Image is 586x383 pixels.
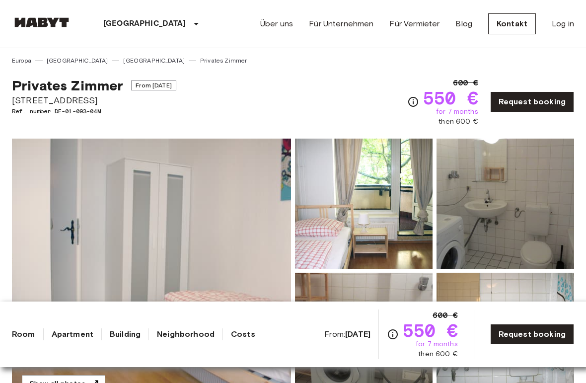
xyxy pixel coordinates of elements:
[389,18,439,30] a: Für Vermieter
[436,107,478,117] span: for 7 months
[455,18,472,30] a: Blog
[231,328,255,340] a: Costs
[47,56,108,65] a: [GEOGRAPHIC_DATA]
[131,80,176,90] span: From [DATE]
[12,77,123,94] span: Privates Zimmer
[12,17,72,27] img: Habyt
[12,56,31,65] a: Europa
[345,329,370,339] b: [DATE]
[423,89,478,107] span: 550 €
[403,321,458,339] span: 550 €
[295,139,433,269] img: Picture of unit DE-01-093-04M
[439,117,478,127] span: then 600 €
[103,18,186,30] p: [GEOGRAPHIC_DATA]
[123,56,185,65] a: [GEOGRAPHIC_DATA]
[490,91,574,112] a: Request booking
[407,96,419,108] svg: Check cost overview for full price breakdown. Please note that discounts apply to new joiners onl...
[12,107,176,116] span: Ref. number DE-01-093-04M
[552,18,574,30] a: Log in
[453,77,478,89] span: 600 €
[437,139,574,269] img: Picture of unit DE-01-093-04M
[260,18,293,30] a: Über uns
[12,328,35,340] a: Room
[418,349,458,359] span: then 600 €
[433,309,458,321] span: 600 €
[200,56,247,65] a: Privates Zimmer
[157,328,215,340] a: Neighborhood
[416,339,458,349] span: for 7 months
[309,18,373,30] a: Für Unternehmen
[52,328,93,340] a: Apartment
[12,94,176,107] span: [STREET_ADDRESS]
[488,13,536,34] a: Kontakt
[324,329,370,340] span: From:
[110,328,141,340] a: Building
[490,324,574,345] a: Request booking
[387,328,399,340] svg: Check cost overview for full price breakdown. Please note that discounts apply to new joiners onl...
